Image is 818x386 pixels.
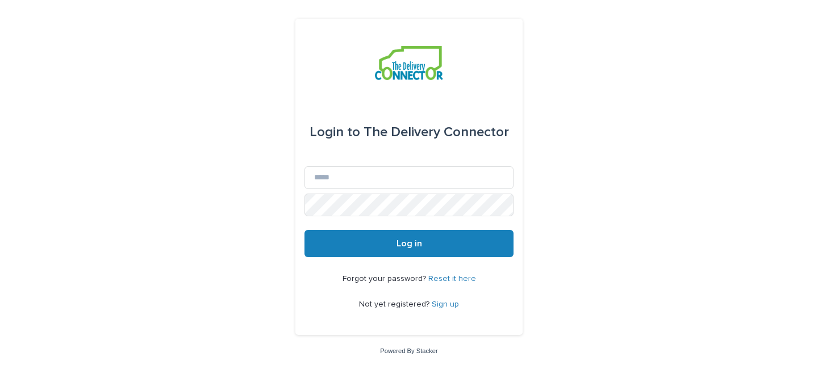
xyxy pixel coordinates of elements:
[380,347,437,354] a: Powered By Stacker
[432,300,459,308] a: Sign up
[343,275,428,283] span: Forgot your password?
[359,300,432,308] span: Not yet registered?
[428,275,476,283] a: Reset it here
[397,239,422,248] span: Log in
[304,230,514,257] button: Log in
[310,116,509,148] div: The Delivery Connector
[310,125,360,139] span: Login to
[375,46,443,80] img: aCWQmA6OSGG0Kwt8cj3c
